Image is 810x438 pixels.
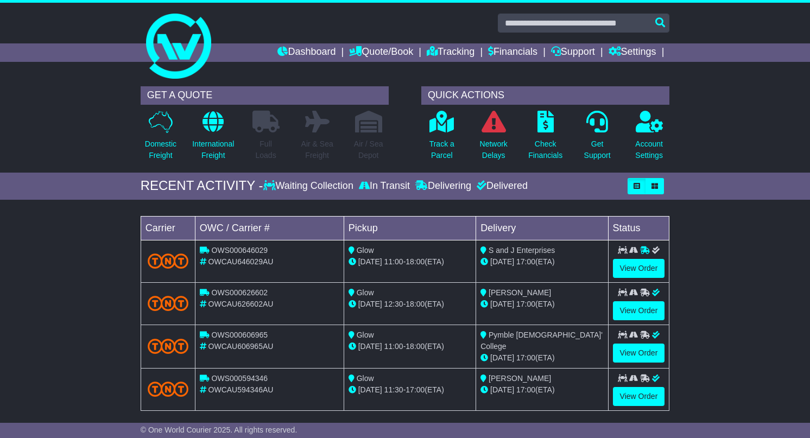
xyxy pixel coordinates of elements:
span: OWCAU626602AU [208,300,274,308]
span: [DATE] [490,353,514,362]
span: OWS000594346 [212,374,268,383]
img: TNT_Domestic.png [148,253,188,268]
a: View Order [613,344,665,363]
a: View Order [613,387,665,406]
span: OWS000646029 [212,246,268,255]
a: View Order [613,301,665,320]
a: Dashboard [277,43,336,62]
span: [DATE] [490,385,514,394]
p: International Freight [192,138,234,161]
div: - (ETA) [349,256,471,268]
span: S and J Enterprises [489,246,555,255]
div: (ETA) [480,352,603,364]
span: 12:30 [384,300,403,308]
span: [DATE] [358,342,382,351]
span: Glow [357,288,374,297]
div: QUICK ACTIONS [421,86,669,105]
div: (ETA) [480,299,603,310]
img: TNT_Domestic.png [148,382,188,396]
a: View Order [613,259,665,278]
a: Financials [488,43,537,62]
span: 17:00 [406,385,425,394]
div: GET A QUOTE [141,86,389,105]
p: Get Support [584,138,611,161]
a: Quote/Book [349,43,413,62]
p: Account Settings [635,138,663,161]
div: In Transit [356,180,413,192]
div: Waiting Collection [263,180,356,192]
img: TNT_Domestic.png [148,339,188,353]
div: (ETA) [480,384,603,396]
div: - (ETA) [349,384,471,396]
span: 18:00 [406,342,425,351]
span: 18:00 [406,300,425,308]
span: [DATE] [358,300,382,308]
span: [PERSON_NAME] [489,288,551,297]
span: [DATE] [358,385,382,394]
span: 11:30 [384,385,403,394]
span: Glow [357,331,374,339]
p: Full Loads [252,138,280,161]
div: (ETA) [480,256,603,268]
a: Support [551,43,595,62]
span: [PERSON_NAME] [489,374,551,383]
a: AccountSettings [635,110,663,167]
a: Settings [609,43,656,62]
div: Delivered [474,180,528,192]
td: Pickup [344,216,476,240]
span: 17:00 [516,385,535,394]
a: GetSupport [584,110,611,167]
span: OWS000626602 [212,288,268,297]
p: Track a Parcel [429,138,454,161]
p: Network Delays [480,138,508,161]
span: OWCAU646029AU [208,257,274,266]
span: 11:00 [384,257,403,266]
a: InternationalFreight [192,110,235,167]
span: [DATE] [490,257,514,266]
a: CheckFinancials [528,110,563,167]
div: - (ETA) [349,341,471,352]
td: Status [608,216,669,240]
span: 18:00 [406,257,425,266]
span: OWS000606965 [212,331,268,339]
span: 17:00 [516,300,535,308]
a: Track aParcel [429,110,455,167]
span: © One World Courier 2025. All rights reserved. [141,426,298,434]
span: Pymble [DEMOGRAPHIC_DATA]' College [480,331,603,351]
a: DomesticFreight [144,110,177,167]
p: Air / Sea Depot [354,138,383,161]
td: Delivery [476,216,608,240]
span: [DATE] [490,300,514,308]
span: Glow [357,246,374,255]
p: Air & Sea Freight [301,138,333,161]
td: OWC / Carrier # [195,216,344,240]
td: Carrier [141,216,195,240]
div: - (ETA) [349,299,471,310]
span: OWCAU594346AU [208,385,274,394]
span: 17:00 [516,257,535,266]
span: Glow [357,374,374,383]
span: OWCAU606965AU [208,342,274,351]
div: RECENT ACTIVITY - [141,178,263,194]
p: Check Financials [528,138,562,161]
span: 11:00 [384,342,403,351]
p: Domestic Freight [145,138,176,161]
span: 17:00 [516,353,535,362]
a: Tracking [427,43,474,62]
span: [DATE] [358,257,382,266]
a: NetworkDelays [479,110,508,167]
img: TNT_Domestic.png [148,296,188,310]
div: Delivering [413,180,474,192]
